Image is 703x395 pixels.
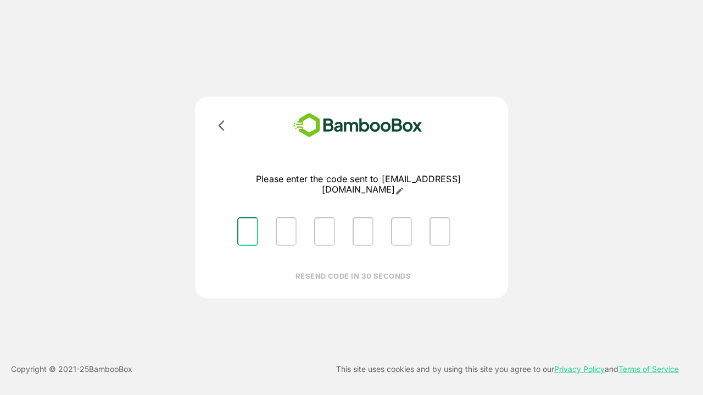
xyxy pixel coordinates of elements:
input: Please enter OTP character 3 [314,217,335,246]
p: This site uses cookies and by using this site you agree to our and [336,363,679,376]
a: Terms of Service [618,364,679,374]
input: Please enter OTP character 6 [429,217,450,246]
input: Please enter OTP character 5 [391,217,412,246]
input: Please enter OTP character 2 [276,217,297,246]
img: bamboobox [277,110,438,141]
input: Please enter OTP character 1 [237,217,258,246]
a: Privacy Policy [554,364,605,374]
p: Copyright © 2021- 25 BambooBox [11,363,132,376]
p: Please enter the code sent to [EMAIL_ADDRESS][DOMAIN_NAME] [228,174,488,195]
input: Please enter OTP character 4 [353,217,373,246]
